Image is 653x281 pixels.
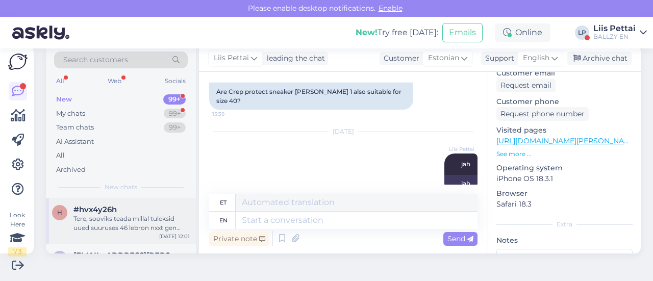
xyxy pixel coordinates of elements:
[106,74,123,88] div: Web
[593,33,636,41] div: BALLZY EN
[496,125,633,136] p: Visited pages
[356,28,378,37] b: New!
[57,209,62,216] span: h
[496,107,589,121] div: Request phone number
[63,55,128,65] span: Search customers
[163,94,186,105] div: 99+
[159,233,190,240] div: [DATE] 12:01
[263,53,325,64] div: leading the chat
[496,199,633,210] p: Safari 18.3
[496,149,633,159] p: See more ...
[212,110,250,118] span: 15:39
[523,53,549,64] span: English
[496,163,633,173] p: Operating system
[496,79,556,92] div: Request email
[496,68,633,79] p: Customer email
[56,165,86,175] div: Archived
[220,194,227,211] div: et
[209,83,413,110] div: Are Crep protect sneaker [PERSON_NAME] 1 also suitable for size 40?
[73,214,190,233] div: Tere, sooviks teada millal tuleksid uued suuruses 46 lebron nxxt gen ampd välja oranz ja sinised....
[447,234,473,243] span: Send
[428,53,459,64] span: Estonian
[356,27,438,39] div: Try free [DATE]:
[56,137,94,147] div: AI Assistant
[442,23,483,42] button: Emails
[496,96,633,107] p: Customer phone
[56,94,72,105] div: New
[214,53,249,64] span: Liis Pettai
[219,212,228,229] div: en
[481,53,514,64] div: Support
[496,235,633,246] p: Notes
[209,232,269,246] div: Private note
[461,160,470,168] span: jah
[496,136,637,145] a: [URL][DOMAIN_NAME][PERSON_NAME]
[8,247,27,257] div: 1 / 3
[73,251,180,260] span: mihkel.louk@gmail.com
[496,188,633,199] p: Browser
[436,145,474,153] span: Liis Pettai
[73,205,117,214] span: #hvx4y26h
[567,52,632,65] div: Archive chat
[380,53,419,64] div: Customer
[163,74,188,88] div: Socials
[164,109,186,119] div: 99+
[496,173,633,184] p: iPhone OS 18.3.1
[209,127,478,136] div: [DATE]
[54,74,66,88] div: All
[593,24,636,33] div: Liis Pettai
[495,23,550,42] div: Online
[164,122,186,133] div: 99+
[56,150,65,161] div: All
[8,54,28,70] img: Askly Logo
[8,211,27,257] div: Look Here
[56,109,85,119] div: My chats
[444,175,478,192] div: jah
[105,183,137,192] span: New chats
[593,24,647,41] a: Liis PettaiBALLZY EN
[56,122,94,133] div: Team chats
[375,4,406,13] span: Enable
[496,220,633,229] div: Extra
[575,25,589,40] div: LP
